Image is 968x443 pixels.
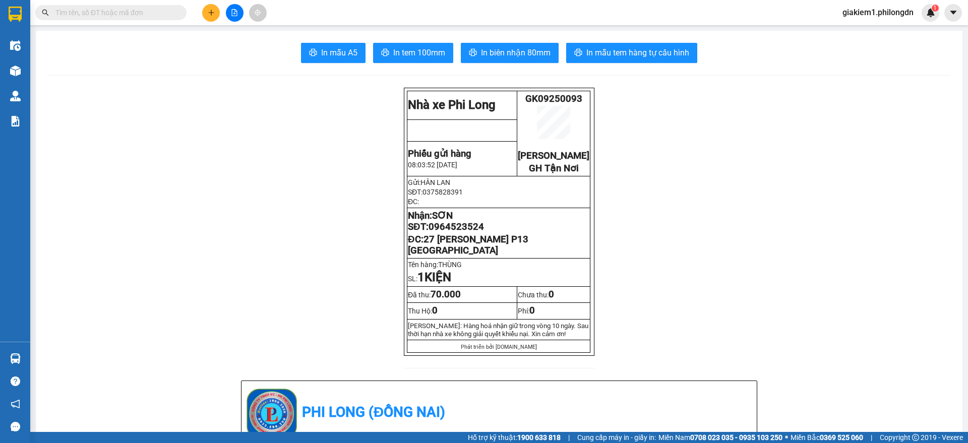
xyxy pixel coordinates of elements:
img: solution-icon [10,116,21,126]
b: Phi Long (Đồng Nai) [302,404,445,420]
span: printer [381,48,389,58]
span: 0375828391 [422,188,463,196]
img: icon-new-feature [926,8,935,17]
span: TC: [96,52,110,63]
button: printerIn mẫu A5 [301,43,366,63]
span: ĐC: [408,198,419,206]
img: logo.jpg [247,389,297,439]
span: giakiem1.philongdn [834,6,922,19]
div: 0375828391 [9,43,89,57]
strong: 0369 525 060 [820,433,863,441]
span: Cung cấp máy in - giấy in: [577,432,656,443]
span: notification [11,399,20,409]
span: [PERSON_NAME]: Hàng hoá nhận giữ trong vòng 10 ngày. Sau thời hạn nhà xe không giải quy... [408,322,588,338]
span: 1 [933,5,937,12]
button: printerIn mẫu tem hàng tự cấu hình [566,43,697,63]
span: Miền Nam [658,432,782,443]
span: GH Tận Nơi [529,163,579,174]
span: printer [469,48,477,58]
div: 0964523524 [96,33,243,47]
span: [PERSON_NAME] [518,150,589,161]
span: 1 [417,270,425,284]
span: plus [208,9,215,16]
p: Gửi: [408,178,589,186]
span: | [568,432,570,443]
strong: Phiếu gửi hàng [408,148,471,159]
button: printerIn biên nhận 80mm [461,43,559,63]
strong: Nhận: SĐT: [408,210,483,232]
span: SƠN [432,210,453,221]
td: Chưa thu: [517,287,590,303]
span: 0 [549,289,554,300]
span: 0 [529,305,535,316]
span: aim [254,9,261,16]
div: GH Tận Nơi [96,9,243,21]
span: 08:03:52 [DATE] [408,161,457,169]
strong: KIỆN [425,270,451,284]
span: 27 [PERSON_NAME] P13 [GEOGRAPHIC_DATA] [408,234,528,256]
span: caret-down [949,8,958,17]
span: printer [574,48,582,58]
td: Phí: [517,303,590,319]
strong: Nhà xe Phi Long [408,98,496,112]
span: Nhận: [96,10,120,20]
button: plus [202,4,220,22]
span: Gửi: [9,9,24,19]
span: ⚪️ [785,435,788,439]
img: warehouse-icon [10,40,21,51]
span: question-circle [11,376,20,386]
span: 70.000 [431,289,461,300]
span: In biên nhận 80mm [481,46,551,59]
img: logo-vxr [9,7,22,22]
span: THÙNG [438,261,466,269]
span: message [11,422,20,431]
span: ĐC: [408,234,528,256]
span: 0 [432,305,438,316]
strong: 0708 023 035 - 0935 103 250 [690,433,782,441]
td: Đã thu: [407,287,517,303]
span: In mẫu tem hàng tự cấu hình [586,46,689,59]
span: Miền Bắc [791,432,863,443]
span: In tem 100mm [393,46,445,59]
p: Tên hàng: [408,261,589,269]
span: GK09250093 [525,93,582,104]
span: copyright [912,434,919,441]
div: SƠN [96,21,243,33]
img: warehouse-icon [10,353,21,364]
span: Phát triển bởi [DOMAIN_NAME] [461,344,537,350]
span: printer [309,48,317,58]
span: search [42,9,49,16]
strong: 1900 633 818 [517,433,561,441]
button: caret-down [944,4,962,22]
span: Hỗ trợ kỹ thuật: [468,432,561,443]
img: warehouse-icon [10,91,21,101]
sup: 1 [932,5,939,12]
span: 27 [PERSON_NAME] P13 [GEOGRAPHIC_DATA] [96,47,243,100]
button: printerIn tem 100mm [373,43,453,63]
input: Tìm tên, số ĐT hoặc mã đơn [55,7,174,18]
img: warehouse-icon [10,66,21,76]
span: HÂN LAN [420,178,450,186]
span: SL: [408,275,451,283]
span: In mẫu A5 [321,46,357,59]
span: file-add [231,9,238,16]
button: file-add [226,4,244,22]
span: 0964523524 [429,221,484,232]
button: aim [249,4,267,22]
div: [PERSON_NAME] [9,9,89,31]
span: SĐT: [408,188,463,196]
span: | [871,432,872,443]
div: HÂN LAN [9,31,89,43]
td: Thu Hộ: [407,303,517,319]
